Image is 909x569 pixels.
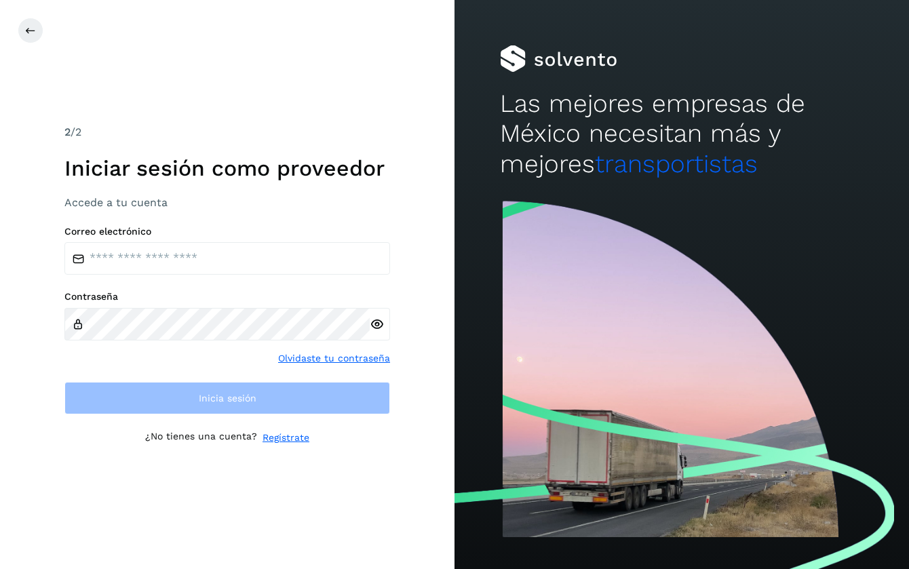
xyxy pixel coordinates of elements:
h3: Accede a tu cuenta [64,196,390,209]
span: transportistas [595,149,758,178]
p: ¿No tienes una cuenta? [145,431,257,445]
button: Inicia sesión [64,382,390,414]
h1: Iniciar sesión como proveedor [64,155,390,181]
label: Contraseña [64,291,390,302]
a: Olvidaste tu contraseña [278,351,390,366]
a: Regístrate [263,431,309,445]
span: 2 [64,125,71,138]
span: Inicia sesión [199,393,256,403]
h2: Las mejores empresas de México necesitan más y mejores [500,89,864,179]
label: Correo electrónico [64,226,390,237]
div: /2 [64,124,390,140]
